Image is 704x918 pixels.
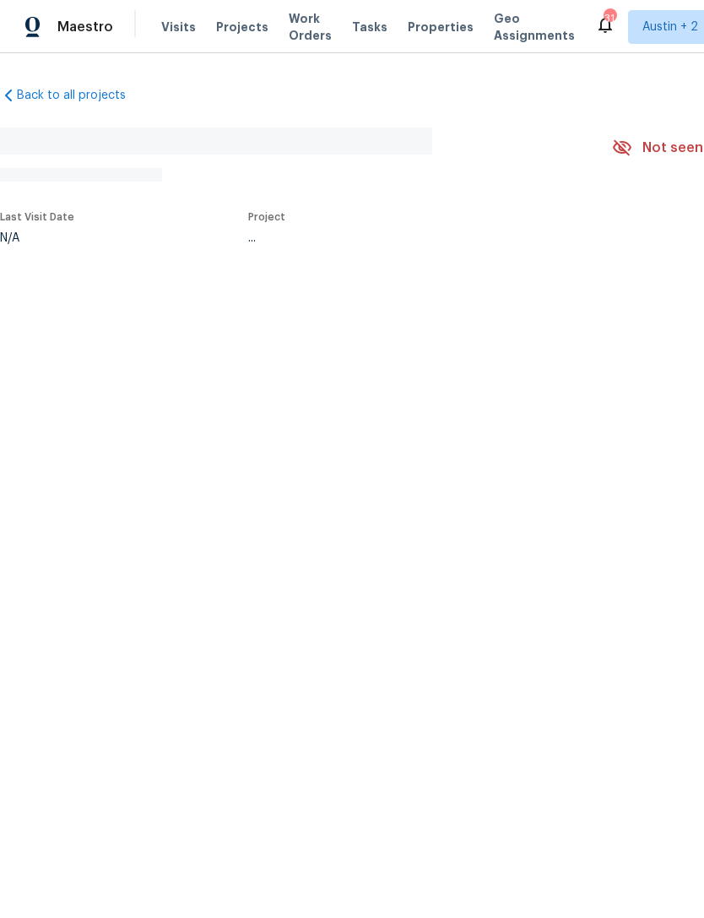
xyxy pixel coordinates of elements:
span: Properties [408,19,474,35]
div: ... [248,232,572,244]
span: Projects [216,19,268,35]
div: 31 [604,10,615,27]
span: Geo Assignments [494,10,575,44]
span: Austin + 2 [642,19,698,35]
span: Tasks [352,21,387,33]
span: Maestro [57,19,113,35]
span: Project [248,212,285,222]
span: Visits [161,19,196,35]
span: Work Orders [289,10,332,44]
